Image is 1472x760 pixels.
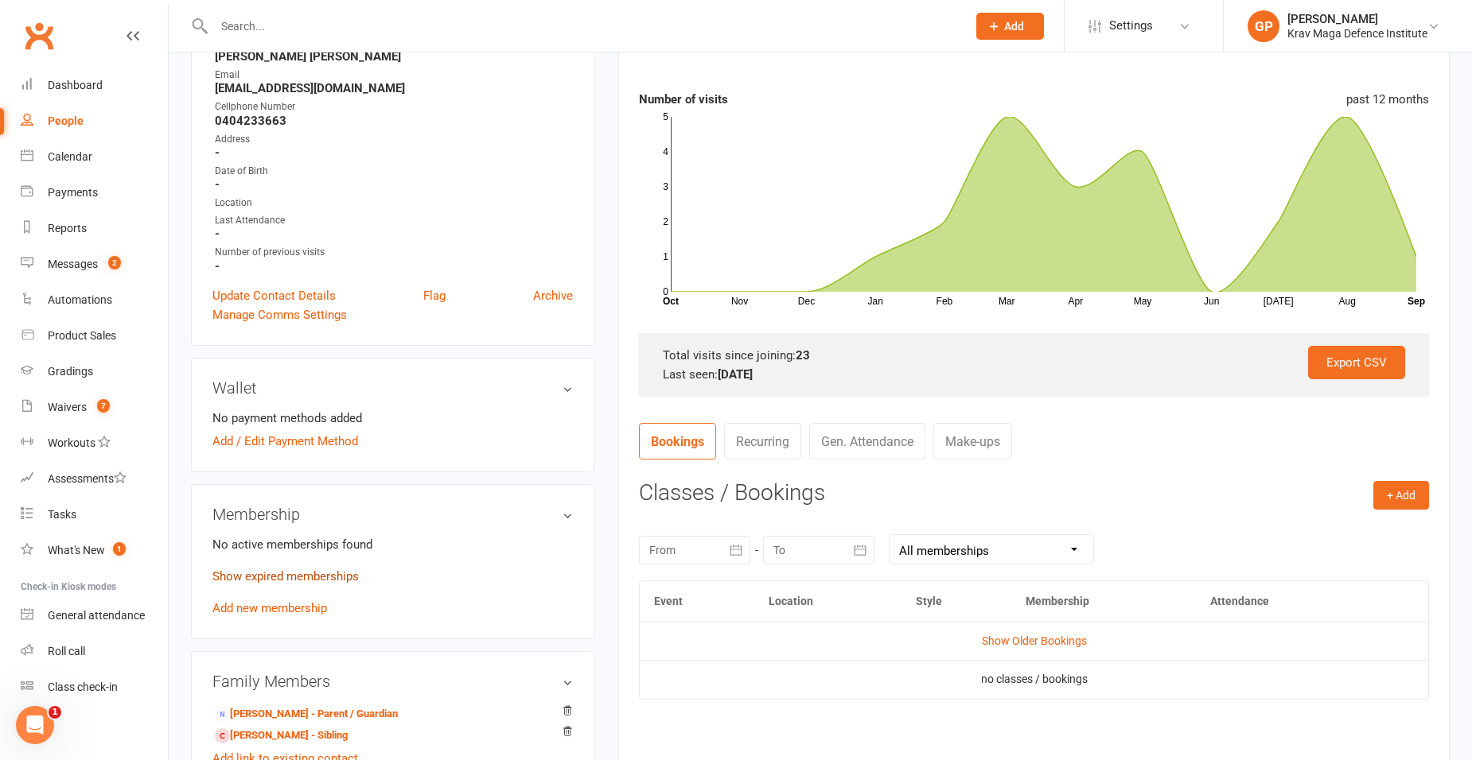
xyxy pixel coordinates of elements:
[212,569,359,584] a: Show expired memberships
[639,92,728,107] strong: Number of visits
[215,227,573,241] strong: -
[982,634,1087,647] a: Show Older Bookings
[423,286,446,305] a: Flag
[212,601,327,615] a: Add new membership
[1248,10,1279,42] div: GP
[215,114,573,128] strong: 0404233663
[796,348,810,363] strong: 23
[48,258,98,270] div: Messages
[21,598,168,634] a: General attendance kiosk mode
[1196,581,1371,622] th: Attendance
[48,365,93,378] div: Gradings
[21,354,168,390] a: Gradings
[1287,12,1427,26] div: [PERSON_NAME]
[21,669,168,705] a: Class kiosk mode
[724,423,801,459] a: Recurring
[21,318,168,354] a: Product Sales
[215,49,573,64] strong: [PERSON_NAME] [PERSON_NAME]
[754,581,901,622] th: Location
[1004,20,1024,33] span: Add
[19,16,59,56] a: Clubworx
[48,645,85,657] div: Roll call
[215,259,573,273] strong: -
[639,481,1429,506] h3: Classes / Bookings
[640,660,1428,698] td: no classes / bookings
[1308,346,1405,379] a: Export CSV
[215,99,573,114] div: Cellphone Number
[212,432,358,451] a: Add / Edit Payment Method
[21,175,168,211] a: Payments
[21,68,168,103] a: Dashboard
[21,497,168,533] a: Tasks
[21,461,168,497] a: Assessments
[48,544,105,556] div: What's New
[48,293,112,306] div: Automations
[212,305,347,324] a: Manage Comms Settings
[48,436,95,449] div: Workouts
[48,472,127,485] div: Assessments
[97,399,110,413] span: 7
[212,409,573,428] li: No payment methods added
[639,30,750,55] h3: Attendance
[215,132,573,147] div: Address
[209,15,956,37] input: Search...
[809,423,925,459] a: Gen. Attendance
[1011,581,1196,622] th: Membership
[48,681,118,693] div: Class check-in
[49,706,61,719] span: 1
[48,79,103,91] div: Dashboard
[1109,8,1153,44] span: Settings
[48,401,87,413] div: Waivers
[16,706,54,744] iframe: Intercom live chat
[663,365,1405,384] div: Last seen:
[976,13,1044,40] button: Add
[108,256,121,269] span: 2
[21,282,168,318] a: Automations
[212,286,336,305] a: Update Contact Details
[533,286,573,305] a: Archive
[215,196,573,211] div: Location
[215,213,573,228] div: Last Attendance
[215,706,398,723] a: [PERSON_NAME] - Parent / Guardian
[1287,26,1427,41] div: Krav Maga Defence Institute
[215,164,573,179] div: Date of Birth
[933,423,1012,459] a: Make-ups
[48,186,98,199] div: Payments
[48,508,76,521] div: Tasks
[640,581,754,622] th: Event
[48,222,87,235] div: Reports
[21,390,168,425] a: Waivers 7
[215,81,573,95] strong: [EMAIL_ADDRESS][DOMAIN_NAME]
[48,150,92,163] div: Calendar
[113,542,126,556] span: 1
[21,103,168,139] a: People
[215,245,573,260] div: Number of previous visits
[902,581,1011,622] th: Style
[21,139,168,175] a: Calendar
[215,727,348,744] a: [PERSON_NAME] - Sibling
[21,533,168,568] a: What's New1
[21,425,168,461] a: Workouts
[639,423,716,459] a: Bookings
[1346,90,1429,109] div: past 12 months
[48,329,116,342] div: Product Sales
[1373,481,1429,510] button: + Add
[212,673,573,690] h3: Family Members
[21,634,168,669] a: Roll call
[215,68,573,83] div: Email
[718,367,753,382] strong: [DATE]
[48,114,84,127] div: People
[212,506,573,523] h3: Membership
[212,535,573,554] p: No active memberships found
[21,211,168,246] a: Reports
[215,177,573,192] strong: -
[212,379,573,397] h3: Wallet
[21,246,168,282] a: Messages 2
[663,346,1405,365] div: Total visits since joining:
[48,609,145,622] div: General attendance
[215,145,573,160] strong: -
